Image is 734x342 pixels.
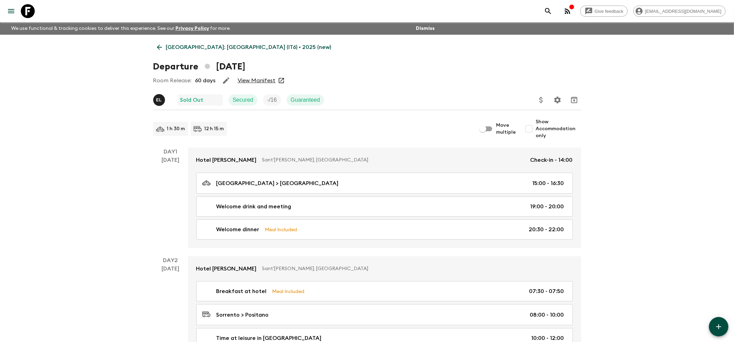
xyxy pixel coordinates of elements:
p: 15:00 - 16:30 [533,179,564,187]
p: Sorrento > Positano [216,311,269,319]
a: [GEOGRAPHIC_DATA] > [GEOGRAPHIC_DATA]15:00 - 16:30 [196,173,573,194]
div: [DATE] [162,156,179,248]
p: E L [156,97,162,103]
p: Hotel [PERSON_NAME] [196,156,257,164]
a: Hotel [PERSON_NAME]Sant'[PERSON_NAME], [GEOGRAPHIC_DATA]Check-in - 14:00 [188,148,581,173]
p: Breakfast at hotel [216,287,267,295]
p: Check-in - 14:00 [530,156,573,164]
p: Day 2 [153,256,188,265]
button: menu [4,4,18,18]
p: 19:00 - 20:00 [530,202,564,211]
a: Hotel [PERSON_NAME]Sant'[PERSON_NAME], [GEOGRAPHIC_DATA] [188,256,581,281]
p: 07:30 - 07:50 [529,287,564,295]
p: Day 1 [153,148,188,156]
h1: Departure [DATE] [153,60,245,74]
p: Meal Included [265,226,297,233]
p: - / 16 [267,96,277,104]
a: Give feedback [580,6,628,17]
div: [EMAIL_ADDRESS][DOMAIN_NAME] [633,6,726,17]
p: 12 h 15 m [205,125,224,132]
p: 20:30 - 22:00 [529,225,564,234]
a: Sorrento > Positano08:00 - 10:00 [196,304,573,325]
span: Show Accommodation only [536,118,581,139]
p: Welcome dinner [216,225,259,234]
p: 60 days [195,76,216,85]
a: Welcome drink and meeting19:00 - 20:00 [196,197,573,217]
button: EL [153,94,166,106]
p: We use functional & tracking cookies to deliver this experience. See our for more. [8,22,234,35]
span: Eleonora Longobardi [153,96,166,102]
button: Archive (Completed, Cancelled or Unsynced Departures only) [567,93,581,107]
p: Sant'[PERSON_NAME], [GEOGRAPHIC_DATA] [262,265,567,272]
p: Welcome drink and meeting [216,202,291,211]
p: 08:00 - 10:00 [530,311,564,319]
p: Secured [233,96,254,104]
button: Dismiss [414,24,436,33]
p: Guaranteed [291,96,320,104]
button: Update Price, Early Bird Discount and Costs [534,93,548,107]
button: Settings [551,93,564,107]
a: Breakfast at hotelMeal Included07:30 - 07:50 [196,281,573,301]
p: 1 h 30 m [167,125,185,132]
p: Sant'[PERSON_NAME], [GEOGRAPHIC_DATA] [262,157,525,164]
div: Secured [229,94,258,106]
span: Give feedback [591,9,627,14]
p: [GEOGRAPHIC_DATA]: [GEOGRAPHIC_DATA] (IT6) • 2025 (new) [166,43,331,51]
p: Hotel [PERSON_NAME] [196,265,257,273]
span: Move multiple [496,122,517,136]
p: Sold Out [180,96,204,104]
button: search adventures [541,4,555,18]
p: Meal Included [272,287,305,295]
p: [GEOGRAPHIC_DATA] > [GEOGRAPHIC_DATA] [216,179,339,187]
div: Trip Fill [263,94,281,106]
a: View Manifest [238,77,275,84]
span: [EMAIL_ADDRESS][DOMAIN_NAME] [641,9,725,14]
p: Room Release: [153,76,192,85]
a: Privacy Policy [175,26,209,31]
a: [GEOGRAPHIC_DATA]: [GEOGRAPHIC_DATA] (IT6) • 2025 (new) [153,40,335,54]
a: Welcome dinnerMeal Included20:30 - 22:00 [196,219,573,240]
